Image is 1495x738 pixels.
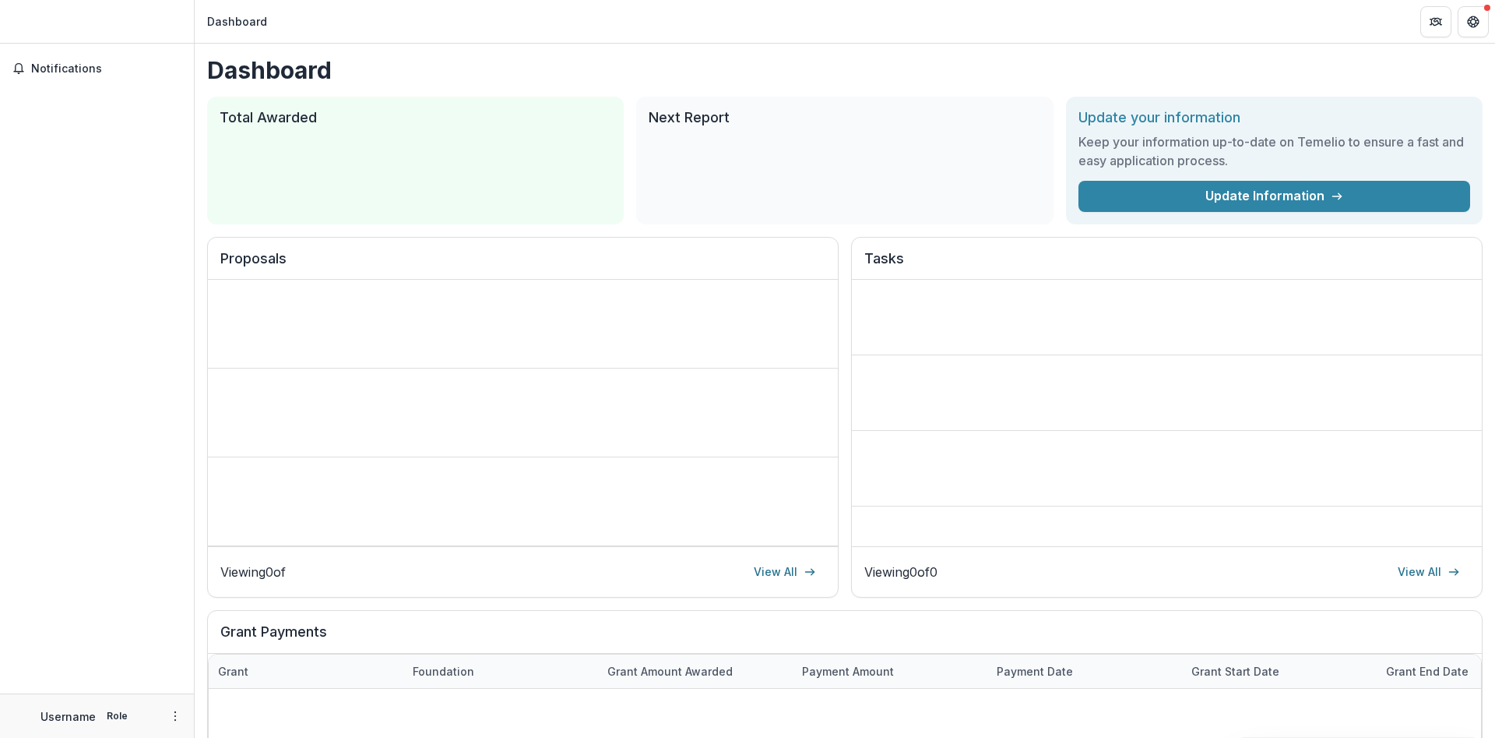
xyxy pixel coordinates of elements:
[207,56,1483,84] h1: Dashboard
[1078,181,1470,212] a: Update Information
[1078,132,1470,170] h3: Keep your information up-to-date on Temelio to ensure a fast and easy application process.
[1078,109,1470,126] h2: Update your information
[166,707,185,726] button: More
[220,109,611,126] h2: Total Awarded
[744,560,825,584] a: View All
[201,10,273,33] nav: breadcrumb
[864,250,1469,280] h2: Tasks
[220,563,286,581] p: Viewing 0 of
[649,109,1040,126] h2: Next Report
[31,62,181,76] span: Notifications
[1388,560,1469,584] a: View All
[864,563,937,581] p: Viewing 0 of 0
[207,13,267,30] div: Dashboard
[102,709,132,723] p: Role
[1458,6,1489,37] button: Get Help
[220,623,1469,653] h2: Grant Payments
[6,56,188,81] button: Notifications
[1420,6,1451,37] button: Partners
[220,250,825,280] h2: Proposals
[40,708,96,725] p: Username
